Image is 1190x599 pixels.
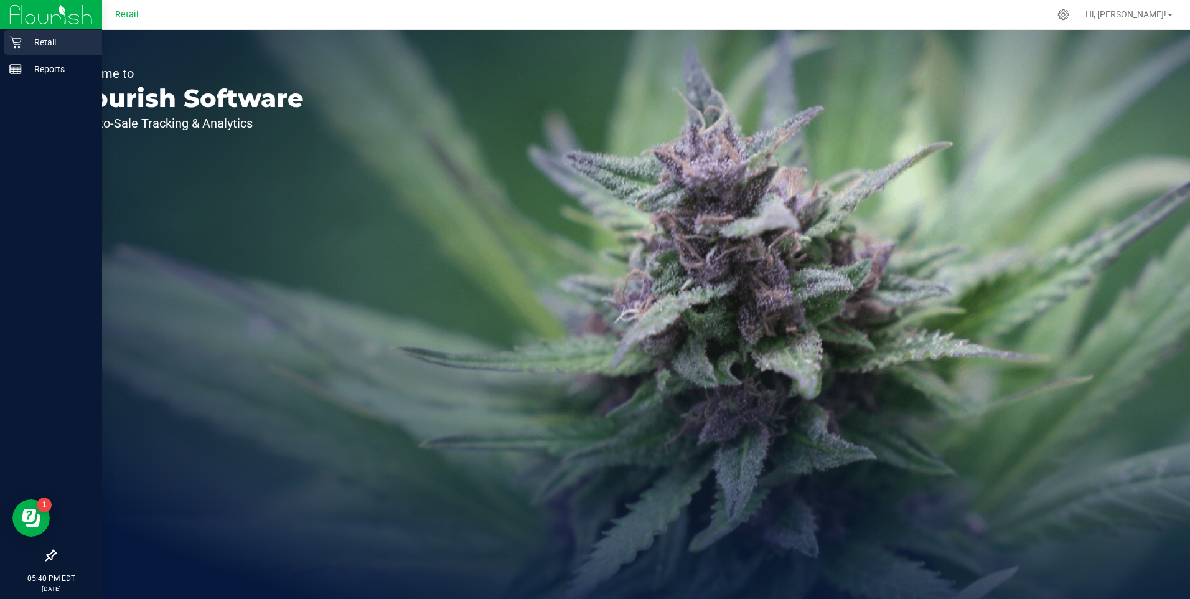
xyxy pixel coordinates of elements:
div: Manage settings [1056,9,1071,21]
span: Retail [115,9,139,20]
iframe: Resource center [12,499,50,537]
span: Hi, [PERSON_NAME]! [1085,9,1166,19]
p: Reports [22,62,96,77]
inline-svg: Reports [9,63,22,75]
inline-svg: Retail [9,36,22,49]
p: 05:40 PM EDT [6,573,96,584]
p: [DATE] [6,584,96,593]
p: Retail [22,35,96,50]
p: Welcome to [67,67,304,80]
p: Seed-to-Sale Tracking & Analytics [67,117,304,130]
p: Flourish Software [67,86,304,111]
iframe: Resource center unread badge [37,498,52,512]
